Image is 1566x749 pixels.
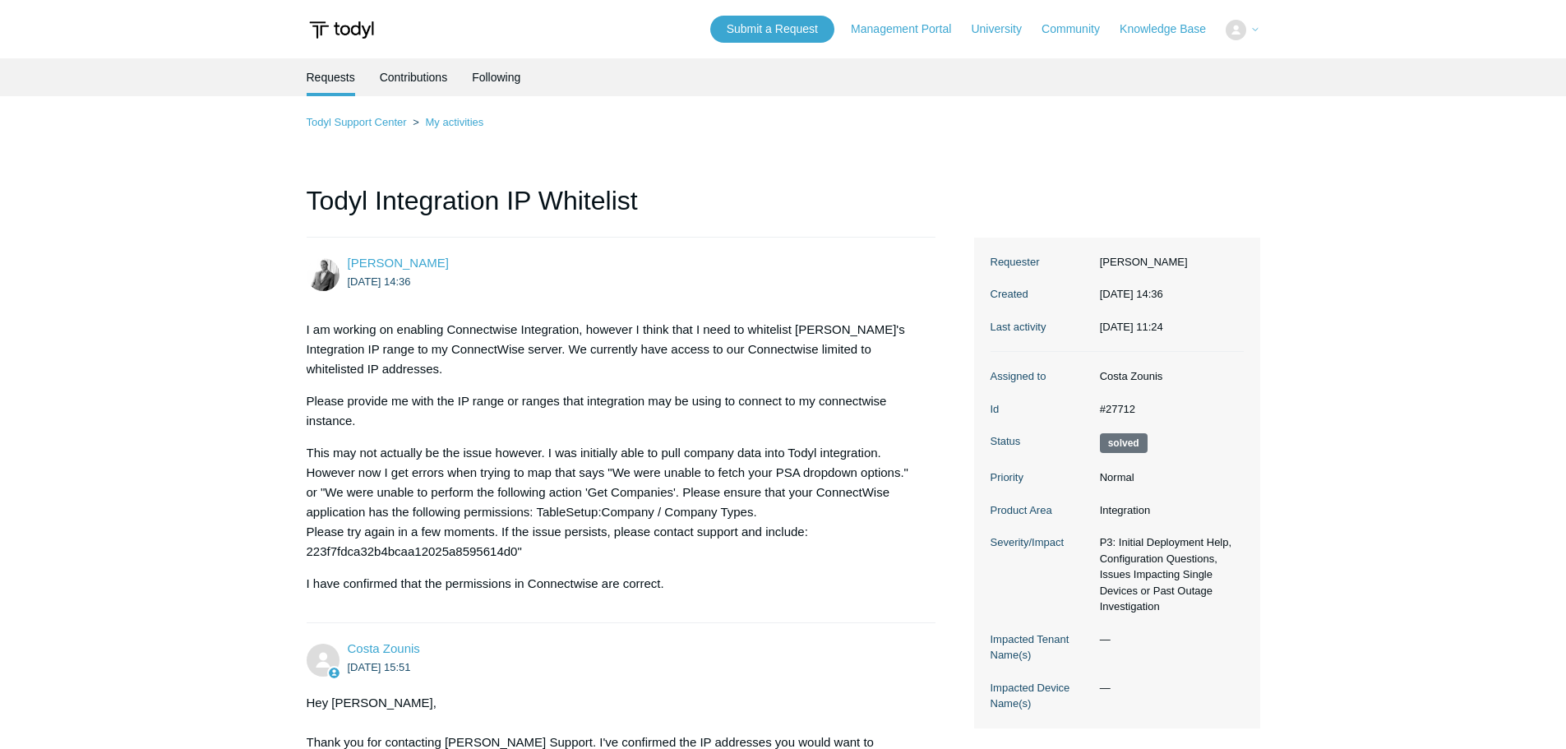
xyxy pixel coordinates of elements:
[991,534,1092,551] dt: Severity/Impact
[348,256,449,270] span: Matt Carpenter
[1100,433,1148,453] span: This request has been solved
[710,16,834,43] a: Submit a Request
[1100,288,1163,300] time: 2025-08-27T14:36:41+00:00
[991,368,1092,385] dt: Assigned to
[348,256,449,270] a: [PERSON_NAME]
[307,116,410,128] li: Todyl Support Center
[307,116,407,128] a: Todyl Support Center
[1092,254,1244,270] dd: [PERSON_NAME]
[1092,401,1244,418] dd: #27712
[1092,680,1244,696] dd: —
[472,58,520,96] a: Following
[307,320,920,379] p: I am working on enabling Connectwise Integration, however I think that I need to whitelist [PERSO...
[991,286,1092,303] dt: Created
[1100,321,1163,333] time: 2025-09-18T11:24:04+00:00
[1120,21,1222,38] a: Knowledge Base
[991,631,1092,663] dt: Impacted Tenant Name(s)
[425,116,483,128] a: My activities
[348,661,411,673] time: 2025-08-27T15:51:41Z
[1092,469,1244,486] dd: Normal
[409,116,483,128] li: My activities
[307,443,920,562] p: This may not actually be the issue however. I was initially able to pull company data into Todyl ...
[1092,368,1244,385] dd: Costa Zounis
[307,58,355,96] li: Requests
[380,58,448,96] a: Contributions
[851,21,968,38] a: Management Portal
[307,391,920,431] p: Please provide me with the IP range or ranges that integration may be using to connect to my conn...
[1092,631,1244,648] dd: —
[991,254,1092,270] dt: Requester
[991,319,1092,335] dt: Last activity
[991,469,1092,486] dt: Priority
[1042,21,1116,38] a: Community
[991,401,1092,418] dt: Id
[1092,502,1244,519] dd: Integration
[307,574,920,594] p: I have confirmed that the permissions in Connectwise are correct.
[971,21,1037,38] a: University
[307,181,936,238] h1: Todyl Integration IP Whitelist
[348,641,420,655] a: Costa Zounis
[991,502,1092,519] dt: Product Area
[991,680,1092,712] dt: Impacted Device Name(s)
[348,275,411,288] time: 2025-08-27T14:36:41Z
[1092,534,1244,615] dd: P3: Initial Deployment Help, Configuration Questions, Issues Impacting Single Devices or Past Out...
[991,433,1092,450] dt: Status
[307,15,376,45] img: Todyl Support Center Help Center home page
